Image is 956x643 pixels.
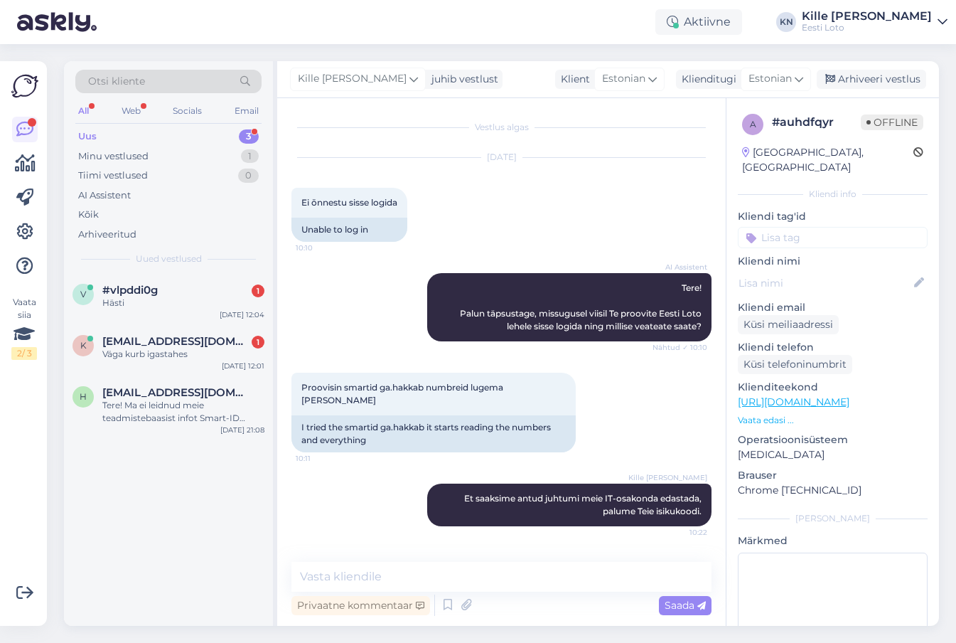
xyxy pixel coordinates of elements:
[738,254,928,269] p: Kliendi nimi
[11,347,37,360] div: 2 / 3
[738,340,928,355] p: Kliendi telefon
[748,71,792,87] span: Estonian
[742,145,913,175] div: [GEOGRAPHIC_DATA], [GEOGRAPHIC_DATA]
[102,297,264,309] div: Hästi
[602,71,645,87] span: Estonian
[738,315,839,334] div: Küsi meiliaadressi
[11,296,37,360] div: Vaata siia
[291,415,576,452] div: I tried the smartid ga.hakkab it starts reading the numbers and everything
[170,102,205,120] div: Socials
[665,599,706,612] span: Saada
[291,218,407,242] div: Unable to log in
[220,425,264,435] div: [DATE] 21:08
[220,309,264,320] div: [DATE] 12:04
[861,115,923,130] span: Offline
[78,188,131,203] div: AI Assistent
[738,395,849,408] a: [URL][DOMAIN_NAME]
[291,151,711,164] div: [DATE]
[738,447,928,462] p: [MEDICAL_DATA]
[296,453,349,464] span: 10:11
[738,432,928,447] p: Operatsioonisüsteem
[291,121,711,134] div: Vestlus algas
[772,114,861,131] div: # auhdfqyr
[222,361,264,371] div: [DATE] 12:01
[296,243,349,253] span: 10:10
[232,102,262,120] div: Email
[136,253,202,265] span: Uued vestlused
[817,70,926,89] div: Arhiveeri vestlus
[301,382,505,405] span: Proovisin smartid ga.hakkab numbreid lugema [PERSON_NAME]
[11,73,38,100] img: Askly Logo
[119,102,144,120] div: Web
[102,386,250,399] span: heigosahk36@gmail.com
[464,493,704,516] span: Et saaksime antud juhtumi meie IT-osakonda edastada, palume Teie isikukoodi.
[78,208,99,222] div: Kõik
[75,102,92,120] div: All
[291,596,430,615] div: Privaatne kommentaar
[102,335,250,348] span: kristiinaliism@gmail.com
[78,169,148,183] div: Tiimi vestlused
[738,533,928,548] p: Märkmed
[738,380,928,395] p: Klienditeekond
[78,149,149,164] div: Minu vestlused
[628,472,707,483] span: Kille [PERSON_NAME]
[738,355,852,374] div: Küsi telefoninumbrit
[738,188,928,201] div: Kliendi info
[738,512,928,525] div: [PERSON_NAME]
[802,11,932,22] div: Kille [PERSON_NAME]
[776,12,796,32] div: KN
[78,129,97,144] div: Uus
[738,209,928,224] p: Kliendi tag'id
[88,74,145,89] span: Otsi kliente
[738,483,928,498] p: Chrome [TECHNICAL_ID]
[802,22,932,33] div: Eesti Loto
[239,129,259,144] div: 3
[750,119,756,129] span: a
[80,391,87,402] span: h
[654,527,707,538] span: 10:22
[555,72,590,87] div: Klient
[102,399,264,425] div: Tere! Ma ei leidnud meie teadmistebaasist infot Smart-ID kasutamise piirangute kohta välisriikide...
[80,340,87,351] span: k
[78,228,136,242] div: Arhiveeritud
[80,289,86,299] span: v
[252,285,264,297] div: 1
[301,197,397,208] span: Ei ōnnestu sisse logida
[739,275,911,291] input: Lisa nimi
[738,300,928,315] p: Kliendi email
[241,149,259,164] div: 1
[654,262,707,272] span: AI Assistent
[102,284,158,297] span: #vlpddi0g
[238,169,259,183] div: 0
[676,72,736,87] div: Klienditugi
[655,9,742,35] div: Aktiivne
[102,348,264,361] div: Väga kurb igastahes
[738,468,928,483] p: Brauser
[426,72,498,87] div: juhib vestlust
[802,11,947,33] a: Kille [PERSON_NAME]Eesti Loto
[652,342,707,353] span: Nähtud ✓ 10:10
[738,227,928,248] input: Lisa tag
[738,414,928,427] p: Vaata edasi ...
[252,336,264,349] div: 1
[298,71,407,87] span: Kille [PERSON_NAME]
